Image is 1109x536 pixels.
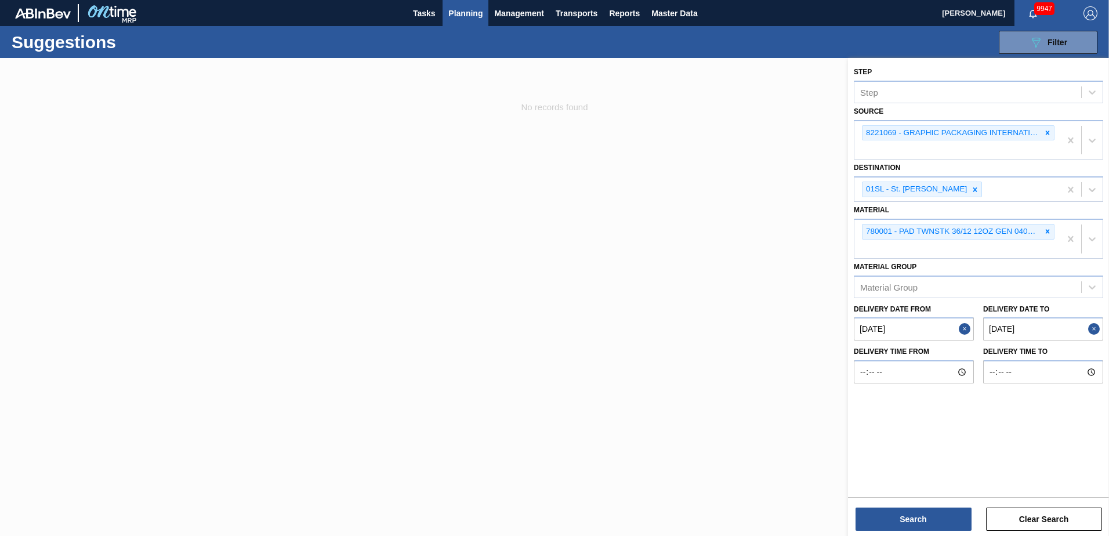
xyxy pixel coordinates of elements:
[854,343,974,360] label: Delivery time from
[854,305,931,313] label: Delivery Date from
[862,126,1041,140] div: 8221069 - GRAPHIC PACKAGING INTERNATIONA
[860,87,878,97] div: Step
[854,263,916,271] label: Material Group
[959,317,974,341] button: Close
[854,164,900,172] label: Destination
[1083,6,1097,20] img: Logout
[651,6,697,20] span: Master Data
[1088,317,1103,341] button: Close
[609,6,640,20] span: Reports
[854,317,974,341] input: mm/dd/yyyy
[1048,38,1067,47] span: Filter
[983,305,1049,313] label: Delivery Date to
[862,182,969,197] div: 01SL - St. [PERSON_NAME]
[999,31,1097,54] button: Filter
[983,317,1103,341] input: mm/dd/yyyy
[556,6,597,20] span: Transports
[860,282,918,292] div: Material Group
[1034,2,1054,15] span: 9947
[854,107,883,115] label: Source
[862,224,1041,239] div: 780001 - PAD TWNSTK 36/12 12OZ GEN 0405 167 ABICC
[411,6,437,20] span: Tasks
[12,35,218,49] h1: Suggestions
[494,6,544,20] span: Management
[448,6,483,20] span: Planning
[15,8,71,19] img: TNhmsLtSVTkK8tSr43FrP2fwEKptu5GPRR3wAAAABJRU5ErkJggg==
[1014,5,1052,21] button: Notifications
[854,206,889,214] label: Material
[983,343,1103,360] label: Delivery time to
[854,68,872,76] label: Step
